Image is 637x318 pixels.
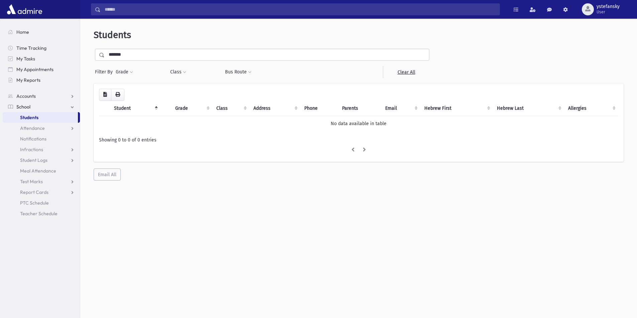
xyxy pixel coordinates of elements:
span: Meal Attendance [20,168,56,174]
th: Email: activate to sort column ascending [381,101,420,116]
a: Accounts [3,91,80,101]
span: Report Cards [20,189,48,195]
th: Hebrew First: activate to sort column ascending [420,101,493,116]
span: Test Marks [20,179,43,185]
button: Email All [94,169,121,181]
a: Report Cards [3,187,80,198]
input: Search [101,3,500,15]
a: Attendance [3,123,80,133]
th: Grade: activate to sort column ascending [171,101,212,116]
th: Address: activate to sort column ascending [249,101,300,116]
span: Home [16,29,29,35]
span: My Reports [16,77,40,83]
a: Teacher Schedule [3,208,80,219]
th: Student: activate to sort column descending [110,101,161,116]
img: AdmirePro [5,3,44,16]
a: Home [3,27,80,37]
span: Notifications [20,136,46,142]
button: CSV [99,89,111,101]
th: Allergies: activate to sort column ascending [564,101,618,116]
div: Showing 0 to 0 of 0 entries [99,136,618,143]
button: Bus Route [225,66,252,78]
span: PTC Schedule [20,200,49,206]
a: School [3,101,80,112]
button: Grade [115,66,133,78]
span: Attendance [20,125,45,131]
span: Students [94,29,131,40]
span: Student Logs [20,157,47,163]
span: My Tasks [16,56,35,62]
span: My Appointments [16,66,54,72]
a: My Appointments [3,64,80,75]
span: School [16,104,30,110]
span: User [597,9,620,15]
th: Parents [338,101,381,116]
th: Phone [300,101,338,116]
a: My Reports [3,75,80,85]
a: Students [3,112,78,123]
a: PTC Schedule [3,198,80,208]
th: Hebrew Last: activate to sort column ascending [493,101,564,116]
a: Student Logs [3,155,80,166]
a: Meal Attendance [3,166,80,176]
span: Accounts [16,93,36,99]
a: Test Marks [3,176,80,187]
span: ystefansky [597,4,620,9]
button: Class [170,66,187,78]
span: Filter By [95,68,115,75]
a: Infractions [3,144,80,155]
th: Class: activate to sort column ascending [212,101,250,116]
span: Teacher Schedule [20,211,58,217]
a: Clear All [383,66,429,78]
span: Infractions [20,146,43,152]
button: Print [111,89,124,101]
a: Time Tracking [3,43,80,53]
a: Notifications [3,133,80,144]
span: Students [20,114,38,120]
td: No data available in table [99,116,618,131]
a: My Tasks [3,53,80,64]
span: Time Tracking [16,45,46,51]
